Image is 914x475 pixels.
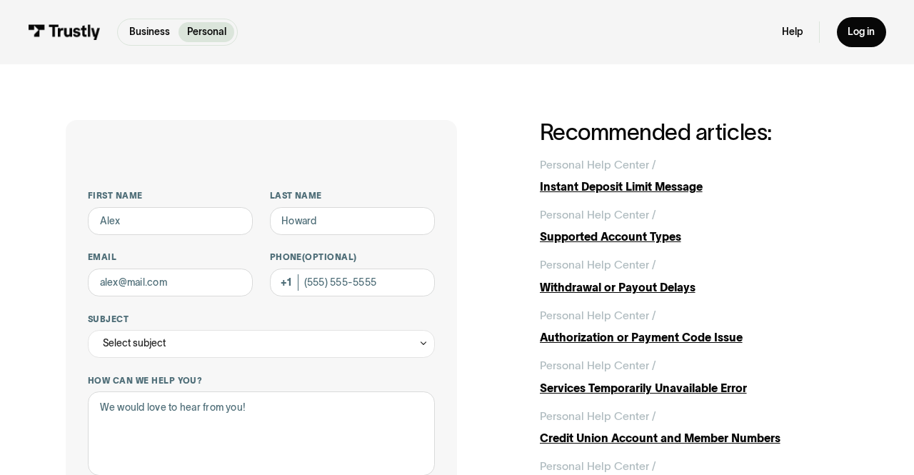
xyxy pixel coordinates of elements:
span: (Optional) [302,252,357,261]
a: Personal Help Center /Credit Union Account and Member Numbers [540,408,849,447]
p: Personal [187,25,226,40]
div: Personal Help Center / [540,357,656,374]
div: Supported Account Types [540,229,849,246]
label: Last name [270,190,435,201]
label: First name [88,190,253,201]
label: Email [88,251,253,263]
input: Alex [88,207,253,235]
input: Howard [270,207,435,235]
label: Subject [88,314,435,325]
a: Help [782,26,803,39]
a: Personal Help Center /Supported Account Types [540,206,849,246]
div: Log in [848,26,875,39]
a: Personal Help Center /Services Temporarily Unavailable Error [540,357,849,396]
div: Personal Help Center / [540,408,656,425]
div: Personal Help Center / [540,206,656,224]
div: Personal Help Center / [540,458,656,475]
a: Personal Help Center /Withdrawal or Payout Delays [540,256,849,296]
a: Personal Help Center /Instant Deposit Limit Message [540,156,849,196]
p: Business [129,25,170,40]
h2: Recommended articles: [540,120,849,144]
input: alex@mail.com [88,269,253,296]
div: Personal Help Center / [540,307,656,324]
div: Services Temporarily Unavailable Error [540,380,849,397]
div: Authorization or Payment Code Issue [540,329,849,346]
div: Personal Help Center / [540,156,656,174]
label: Phone [270,251,435,263]
img: Trustly Logo [28,24,101,40]
a: Log in [837,17,886,46]
div: Personal Help Center / [540,256,656,274]
div: Select subject [103,335,166,352]
a: Personal [179,22,235,42]
a: Personal Help Center /Authorization or Payment Code Issue [540,307,849,346]
input: (555) 555-5555 [270,269,435,296]
label: How can we help you? [88,375,435,386]
div: Withdrawal or Payout Delays [540,279,849,296]
a: Business [121,22,179,42]
div: Instant Deposit Limit Message [540,179,849,196]
div: Credit Union Account and Member Numbers [540,430,849,447]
